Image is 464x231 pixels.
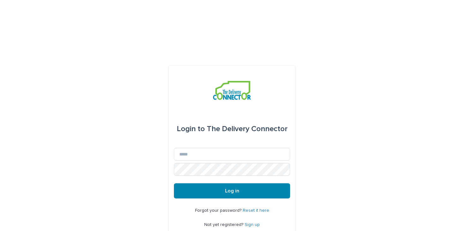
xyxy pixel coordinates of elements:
[204,222,245,227] span: Not yet registered?
[174,183,290,198] button: Log in
[195,208,243,213] span: Forgot your password?
[177,120,288,138] div: The Delivery Connector
[243,208,269,213] a: Reset it here
[225,188,239,193] span: Log in
[213,81,251,100] img: aCWQmA6OSGG0Kwt8cj3c
[177,125,205,133] span: Login to
[245,222,260,227] a: Sign up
